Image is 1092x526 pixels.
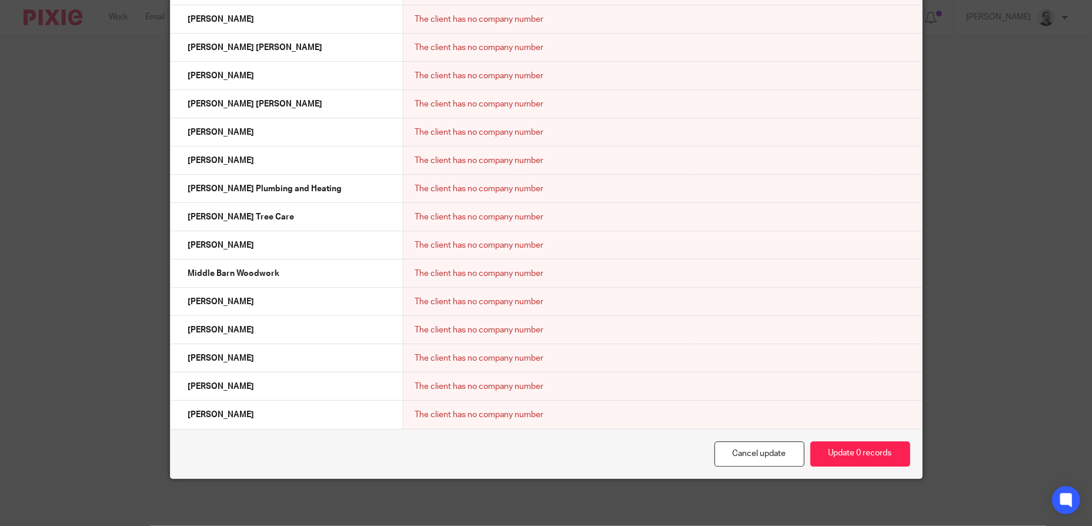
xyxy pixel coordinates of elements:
td: [PERSON_NAME] [171,372,403,401]
td: Middle Barn Woodwork [171,259,403,288]
td: [PERSON_NAME] [171,344,403,372]
td: [PERSON_NAME] [171,316,403,344]
td: [PERSON_NAME] [171,231,403,259]
td: [PERSON_NAME] [171,288,403,316]
td: [PERSON_NAME] [171,118,403,147]
td: [PERSON_NAME] [171,5,403,34]
td: [PERSON_NAME] Tree Care [171,203,403,231]
td: [PERSON_NAME] Plumbing and Heating [171,175,403,203]
button: Update 0 records [810,441,910,467]
td: [PERSON_NAME] [171,147,403,175]
td: [PERSON_NAME] [PERSON_NAME] [171,90,403,118]
td: [PERSON_NAME] [PERSON_NAME] [171,34,403,62]
a: Cancel update [714,441,804,467]
td: [PERSON_NAME] [171,401,403,429]
td: [PERSON_NAME] [171,62,403,90]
